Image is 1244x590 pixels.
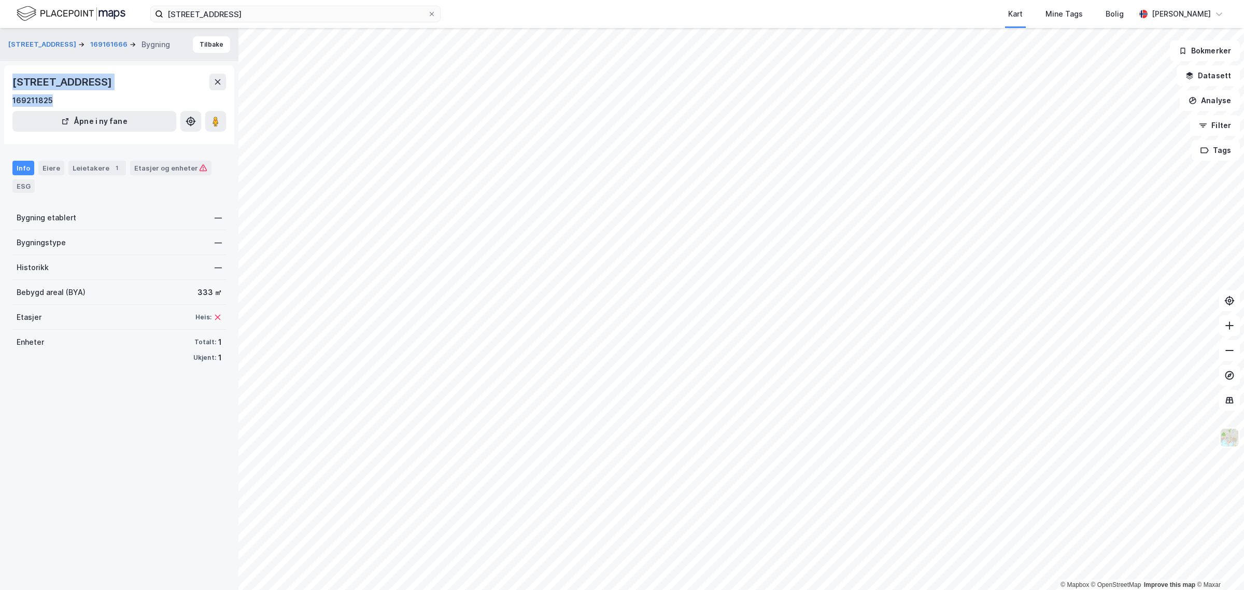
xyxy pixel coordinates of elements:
[68,161,126,175] div: Leietakere
[17,311,41,324] div: Etasjer
[134,163,207,173] div: Etasjer og enheter
[12,94,53,107] div: 169211825
[1192,140,1240,161] button: Tags
[195,313,211,321] div: Heis:
[1045,8,1083,20] div: Mine Tags
[17,212,76,224] div: Bygning etablert
[215,236,222,249] div: —
[1152,8,1211,20] div: [PERSON_NAME]
[142,38,170,51] div: Bygning
[1091,581,1141,588] a: OpenStreetMap
[17,5,125,23] img: logo.f888ab2527a4732fd821a326f86c7f29.svg
[12,161,34,175] div: Info
[215,212,222,224] div: —
[12,111,176,132] button: Åpne i ny fane
[193,36,230,53] button: Tilbake
[1008,8,1023,20] div: Kart
[1144,581,1195,588] a: Improve this map
[163,6,428,22] input: Søk på adresse, matrikkel, gårdeiere, leietakere eller personer
[1177,65,1240,86] button: Datasett
[1190,115,1240,136] button: Filter
[1192,540,1244,590] div: Kontrollprogram for chat
[218,336,222,348] div: 1
[1170,40,1240,61] button: Bokmerker
[193,354,216,362] div: Ukjent:
[1192,540,1244,590] iframe: Chat Widget
[17,286,86,299] div: Bebygd areal (BYA)
[215,261,222,274] div: —
[90,39,130,50] button: 169161666
[1180,90,1240,111] button: Analyse
[194,338,216,346] div: Totalt:
[17,261,49,274] div: Historikk
[17,336,44,348] div: Enheter
[12,74,114,90] div: [STREET_ADDRESS]
[1106,8,1124,20] div: Bolig
[8,39,78,50] button: [STREET_ADDRESS]
[38,161,64,175] div: Eiere
[1220,428,1239,447] img: Z
[12,179,35,193] div: ESG
[111,163,122,173] div: 1
[17,236,66,249] div: Bygningstype
[197,286,222,299] div: 333 ㎡
[218,352,222,364] div: 1
[1061,581,1089,588] a: Mapbox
